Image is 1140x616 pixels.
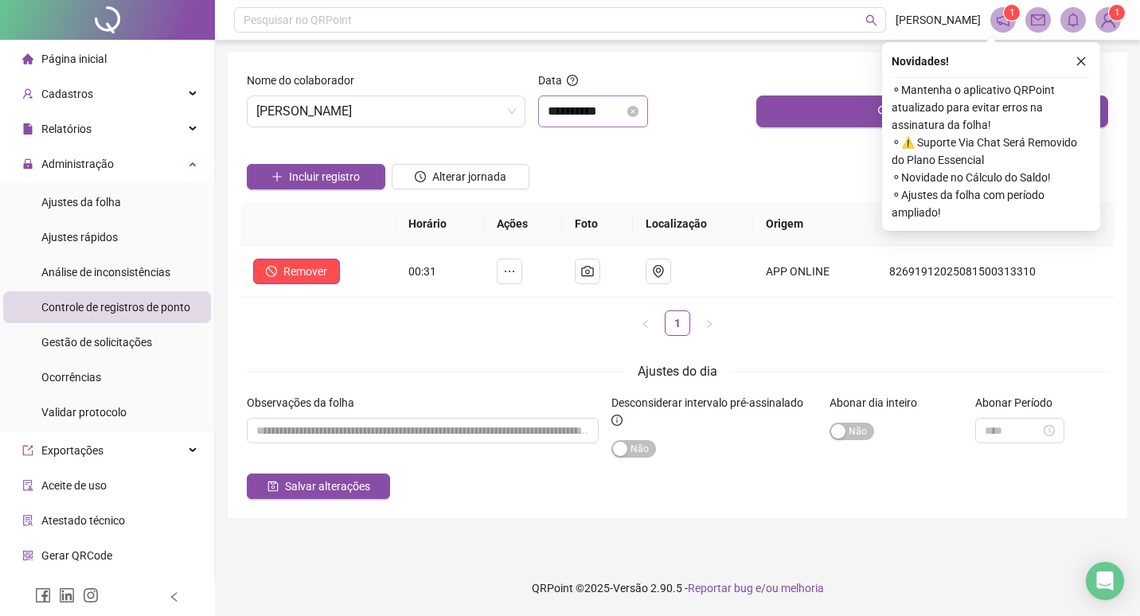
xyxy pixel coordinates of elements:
[285,478,370,495] span: Salvar alterações
[59,587,75,603] span: linkedin
[35,587,51,603] span: facebook
[484,202,562,246] th: Ações
[22,123,33,135] span: file
[633,310,658,336] button: left
[83,587,99,603] span: instagram
[169,591,180,602] span: left
[247,164,385,189] button: Incluir registro
[283,263,327,280] span: Remover
[633,202,753,246] th: Localização
[1076,56,1087,67] span: close
[1031,13,1045,27] span: mail
[41,123,92,135] span: Relatórios
[876,246,1115,298] td: 82691912025081500313310
[697,310,722,336] li: Próxima página
[975,394,1063,411] label: Abonar Período
[247,394,365,411] label: Observações da folha
[247,474,390,499] button: Salvar alterações
[247,72,365,89] label: Nome do colaborador
[1096,8,1120,32] img: 85736
[41,406,127,419] span: Validar protocolo
[392,164,530,189] button: Alterar jornada
[432,168,506,185] span: Alterar jornada
[41,479,107,492] span: Aceite de uso
[41,371,101,384] span: Ocorrências
[22,480,33,491] span: audit
[1086,562,1124,600] div: Open Intercom Messenger
[892,169,1091,186] span: ⚬ Novidade no Cálculo do Saldo!
[756,96,1108,127] button: Buscar registros
[877,105,890,118] span: search
[665,310,690,336] li: 1
[503,265,516,278] span: ellipsis
[22,88,33,99] span: user-add
[613,582,648,595] span: Versão
[611,415,623,426] span: info-circle
[688,582,824,595] span: Reportar bug e/ou melhoria
[22,53,33,64] span: home
[1004,5,1020,21] sup: 1
[876,202,1115,246] th: Protocolo
[1109,5,1125,21] sup: Atualize o seu contato no menu Meus Dados
[865,14,877,26] span: search
[415,171,426,182] span: clock-circle
[41,301,190,314] span: Controle de registros de ponto
[41,196,121,209] span: Ajustes da folha
[396,202,484,246] th: Horário
[41,266,170,279] span: Análise de inconsistências
[562,202,633,246] th: Foto
[408,265,436,278] span: 00:31
[256,96,516,127] span: SARA DE CARVALHO SOUSA SANTOS
[41,53,107,65] span: Página inicial
[41,514,125,527] span: Atestado técnico
[253,259,340,284] button: Remover
[267,481,279,492] span: save
[753,246,876,298] td: APP ONLINE
[638,364,717,379] span: Ajustes do dia
[652,265,665,278] span: environment
[215,560,1140,616] footer: QRPoint © 2025 - 2.90.5 -
[581,265,594,278] span: camera
[271,171,283,182] span: plus
[627,106,638,117] span: close-circle
[41,549,112,562] span: Gerar QRCode
[22,445,33,456] span: export
[1115,7,1120,18] span: 1
[1066,13,1080,27] span: bell
[753,202,876,246] th: Origem
[22,158,33,170] span: lock
[289,168,360,185] span: Incluir registro
[892,53,949,70] span: Novidades !
[633,310,658,336] li: Página anterior
[22,515,33,526] span: solution
[697,310,722,336] button: right
[830,394,927,411] label: Abonar dia inteiro
[892,186,1091,221] span: ⚬ Ajustes da folha com período ampliado!
[41,88,93,100] span: Cadastros
[611,396,803,409] span: Desconsiderar intervalo pré-assinalado
[41,444,103,457] span: Exportações
[1009,7,1015,18] span: 1
[666,311,689,335] a: 1
[41,158,114,170] span: Administração
[266,266,277,277] span: stop
[641,319,650,329] span: left
[22,550,33,561] span: qrcode
[41,336,152,349] span: Gestão de solicitações
[896,11,981,29] span: [PERSON_NAME]
[892,81,1091,134] span: ⚬ Mantenha o aplicativo QRPoint atualizado para evitar erros na assinatura da folha!
[392,172,530,185] a: Alterar jornada
[892,134,1091,169] span: ⚬ ⚠️ Suporte Via Chat Será Removido do Plano Essencial
[41,231,118,244] span: Ajustes rápidos
[567,75,578,86] span: question-circle
[705,319,714,329] span: right
[538,74,562,87] span: Data
[996,13,1010,27] span: notification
